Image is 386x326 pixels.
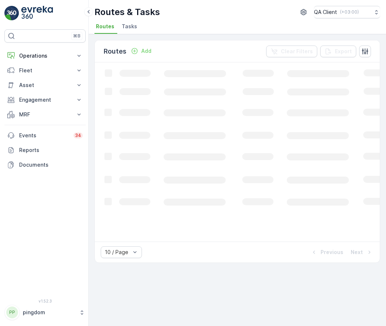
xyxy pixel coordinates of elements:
button: Fleet [4,63,86,78]
span: v 1.52.3 [4,299,86,303]
div: PP [6,307,18,318]
p: ( +03:00 ) [340,9,359,15]
p: Routes & Tasks [94,6,160,18]
p: Clear Filters [281,48,313,55]
img: logo_light-DOdMpM7g.png [21,6,53,21]
img: logo [4,6,19,21]
a: Events34 [4,128,86,143]
button: Asset [4,78,86,93]
p: Asset [19,81,71,89]
button: Clear Filters [266,46,317,57]
button: Operations [4,48,86,63]
p: QA Client [314,8,337,16]
button: PPpingdom [4,305,86,320]
button: Next [350,248,374,257]
p: Export [335,48,352,55]
button: Export [320,46,356,57]
p: Engagement [19,96,71,104]
p: Routes [104,46,126,57]
span: Tasks [122,23,137,30]
p: Documents [19,161,83,169]
p: ⌘B [73,33,81,39]
p: Reports [19,146,83,154]
button: QA Client(+03:00) [314,6,380,18]
p: pingdom [23,309,75,316]
p: Fleet [19,67,71,74]
p: Next [351,249,363,256]
button: Engagement [4,93,86,107]
button: Previous [310,248,344,257]
p: Previous [321,249,343,256]
a: Reports [4,143,86,157]
button: MRF [4,107,86,122]
a: Documents [4,157,86,172]
p: Operations [19,52,71,59]
p: Events [19,132,69,139]
button: Add [128,47,154,55]
p: Add [141,47,151,55]
p: MRF [19,111,71,118]
p: 34 [75,133,81,138]
span: Routes [96,23,114,30]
